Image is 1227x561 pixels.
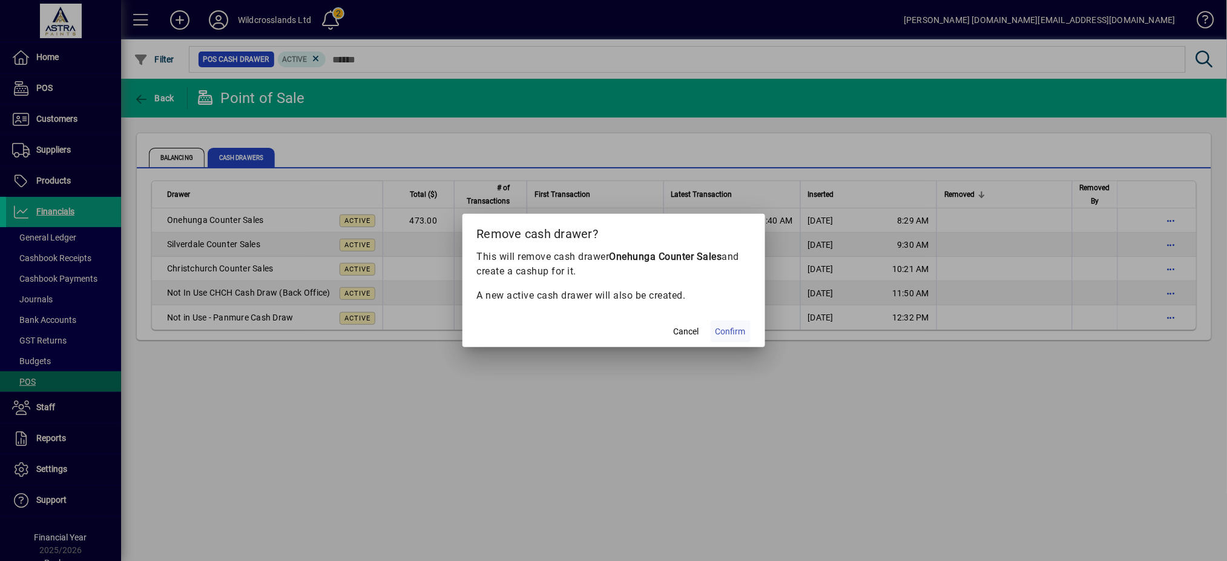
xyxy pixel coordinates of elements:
h2: Remove cash drawer? [462,214,765,249]
b: Onehunga Counter Sales [610,251,722,262]
p: This will remove cash drawer and create a cashup for it. [477,250,751,279]
button: Cancel [667,320,706,342]
span: Cancel [674,325,699,338]
p: A new active cash drawer will also be created. [477,288,751,303]
button: Confirm [711,320,751,342]
span: Confirm [715,325,746,338]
